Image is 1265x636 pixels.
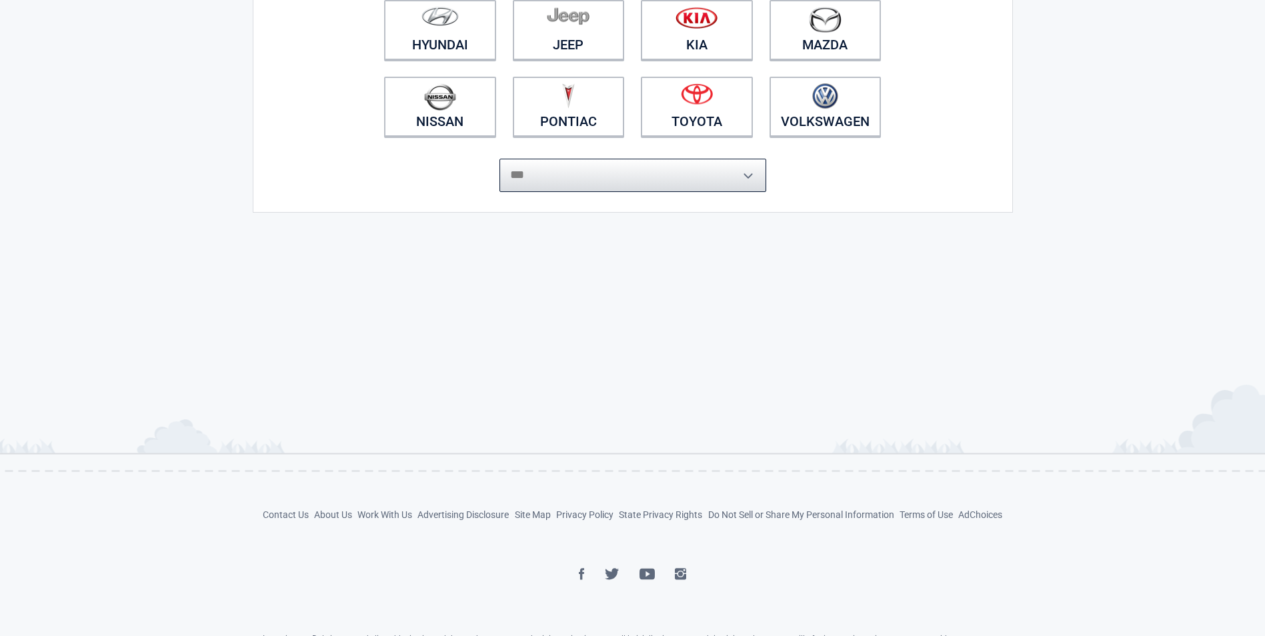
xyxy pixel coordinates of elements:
[808,7,842,33] img: mazda
[579,568,585,580] img: Facebook
[676,7,718,29] img: kia
[357,509,412,520] a: Work With Us
[515,509,551,520] a: Site Map
[605,568,619,580] img: Twitter
[417,509,509,520] a: Advertising Disclosure
[424,83,456,111] img: nissan
[556,509,613,520] a: Privacy Policy
[561,83,575,109] img: pontiac
[384,77,496,137] a: Nissan
[421,7,459,26] img: hyundai
[641,77,753,137] a: Toyota
[640,568,654,580] img: YouTube
[708,509,894,520] a: Do Not Sell or Share My Personal Information
[812,83,838,109] img: volkswagen
[263,509,309,520] a: Contact Us
[619,509,702,520] a: State Privacy Rights
[513,77,625,137] a: Pontiac
[770,77,882,137] a: Volkswagen
[900,509,953,520] a: Terms of Use
[547,7,589,25] img: jeep
[314,509,352,520] a: About Us
[681,83,713,105] img: toyota
[675,568,686,580] img: Instagram
[958,509,1002,520] a: AdChoices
